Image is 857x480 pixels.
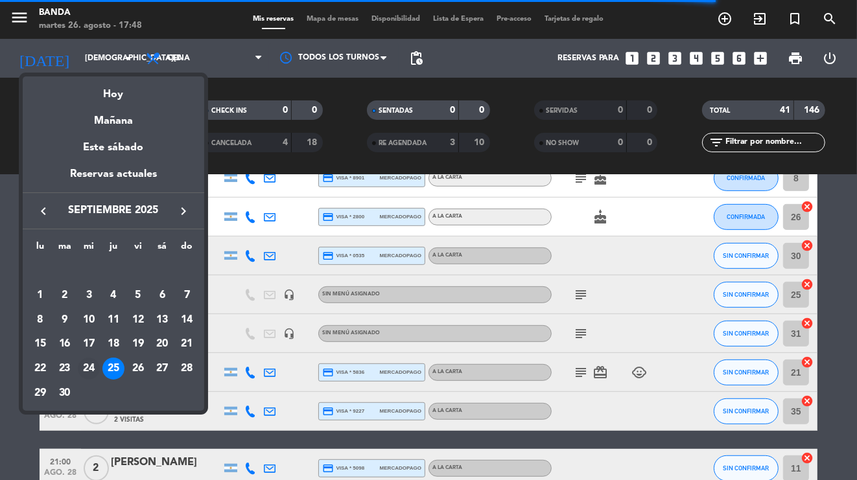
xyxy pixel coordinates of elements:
i: keyboard_arrow_right [176,203,191,219]
div: Este sábado [23,130,204,166]
td: 4 de septiembre de 2025 [101,283,126,308]
i: keyboard_arrow_left [36,203,51,219]
div: 30 [54,382,76,404]
td: SEP. [28,258,199,283]
div: 24 [78,358,100,380]
div: 21 [176,333,198,355]
div: 26 [127,358,149,380]
td: 17 de septiembre de 2025 [76,332,101,357]
div: 2 [54,284,76,306]
td: 8 de septiembre de 2025 [28,308,53,332]
th: miércoles [76,239,101,259]
td: 13 de septiembre de 2025 [150,308,175,332]
td: 20 de septiembre de 2025 [150,332,175,357]
div: 27 [151,358,173,380]
td: 16 de septiembre de 2025 [53,332,77,357]
th: jueves [101,239,126,259]
td: 26 de septiembre de 2025 [126,356,150,381]
div: 5 [127,284,149,306]
div: 9 [54,309,76,331]
div: Mañana [23,103,204,130]
div: 12 [127,309,149,331]
td: 9 de septiembre de 2025 [53,308,77,332]
div: 18 [102,333,124,355]
div: 22 [29,358,51,380]
td: 10 de septiembre de 2025 [76,308,101,332]
div: 6 [151,284,173,306]
div: 13 [151,309,173,331]
th: viernes [126,239,150,259]
div: 29 [29,382,51,404]
div: 1 [29,284,51,306]
div: 10 [78,309,100,331]
div: 16 [54,333,76,355]
th: lunes [28,239,53,259]
td: 1 de septiembre de 2025 [28,283,53,308]
td: 2 de septiembre de 2025 [53,283,77,308]
div: 11 [102,309,124,331]
span: septiembre 2025 [55,202,172,219]
td: 18 de septiembre de 2025 [101,332,126,357]
div: 28 [176,358,198,380]
th: sábado [150,239,175,259]
td: 21 de septiembre de 2025 [174,332,199,357]
div: 7 [176,284,198,306]
td: 30 de septiembre de 2025 [53,381,77,406]
div: 3 [78,284,100,306]
div: Reservas actuales [23,166,204,192]
button: keyboard_arrow_left [32,203,55,220]
td: 3 de septiembre de 2025 [76,283,101,308]
div: 17 [78,333,100,355]
button: keyboard_arrow_right [172,203,195,220]
td: 29 de septiembre de 2025 [28,381,53,406]
td: 5 de septiembre de 2025 [126,283,150,308]
td: 14 de septiembre de 2025 [174,308,199,332]
td: 28 de septiembre de 2025 [174,356,199,381]
td: 15 de septiembre de 2025 [28,332,53,357]
td: 23 de septiembre de 2025 [53,356,77,381]
div: Hoy [23,76,204,103]
td: 11 de septiembre de 2025 [101,308,126,332]
th: martes [53,239,77,259]
th: domingo [174,239,199,259]
div: 4 [102,284,124,306]
div: 15 [29,333,51,355]
td: 6 de septiembre de 2025 [150,283,175,308]
div: 19 [127,333,149,355]
td: 7 de septiembre de 2025 [174,283,199,308]
div: 20 [151,333,173,355]
td: 24 de septiembre de 2025 [76,356,101,381]
div: 23 [54,358,76,380]
div: 14 [176,309,198,331]
div: 25 [102,358,124,380]
td: 12 de septiembre de 2025 [126,308,150,332]
td: 27 de septiembre de 2025 [150,356,175,381]
td: 22 de septiembre de 2025 [28,356,53,381]
td: 25 de septiembre de 2025 [101,356,126,381]
div: 8 [29,309,51,331]
td: 19 de septiembre de 2025 [126,332,150,357]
